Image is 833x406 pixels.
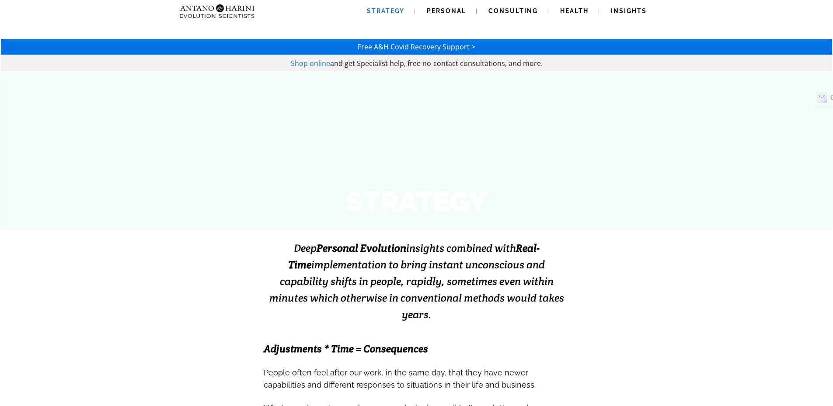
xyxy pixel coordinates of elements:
a: Free A&H Covid Recovery Support > [358,42,475,52]
span: Adjustments * Time = Consequences [264,342,428,355]
span: and get Specialist help, free no-contact consultations, and more. [330,59,543,68]
strong: Personal Evolution [317,241,406,255]
a: Shop online [291,59,330,68]
span: Personal [427,7,466,14]
strong: STRATEGY [345,185,488,218]
span: Health [560,7,589,14]
span: Consulting [488,7,538,14]
span: Strategy [367,7,404,14]
span: People often feel after our work, in the same day, that they have newer capabilities and differen... [264,368,536,389]
span: Deep insights combined with implementation to bring instant unconscious and capability shifts in ... [269,241,564,321]
span: Insights [611,7,647,14]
